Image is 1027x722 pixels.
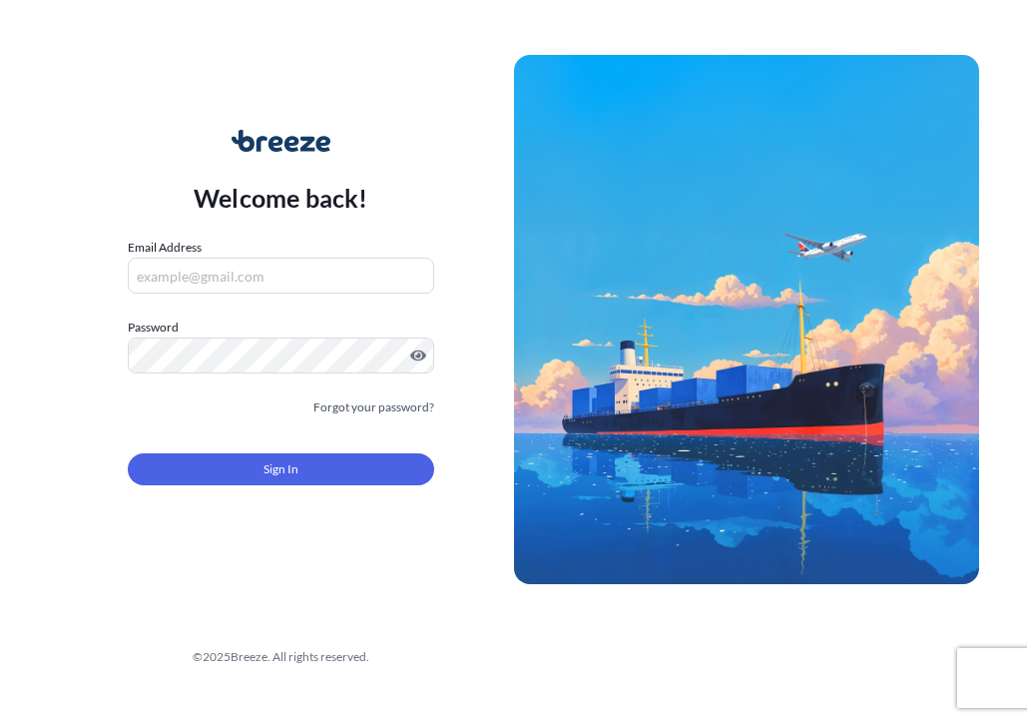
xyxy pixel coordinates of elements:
[128,453,434,485] button: Sign In
[194,182,368,214] p: Welcome back!
[128,318,434,338] label: Password
[48,647,514,667] div: © 2025 Breeze. All rights reserved.
[410,348,426,363] button: Show password
[128,238,202,258] label: Email Address
[263,459,298,479] span: Sign In
[514,55,980,584] img: Ship illustration
[128,258,434,294] input: example@gmail.com
[313,397,434,417] a: Forgot your password?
